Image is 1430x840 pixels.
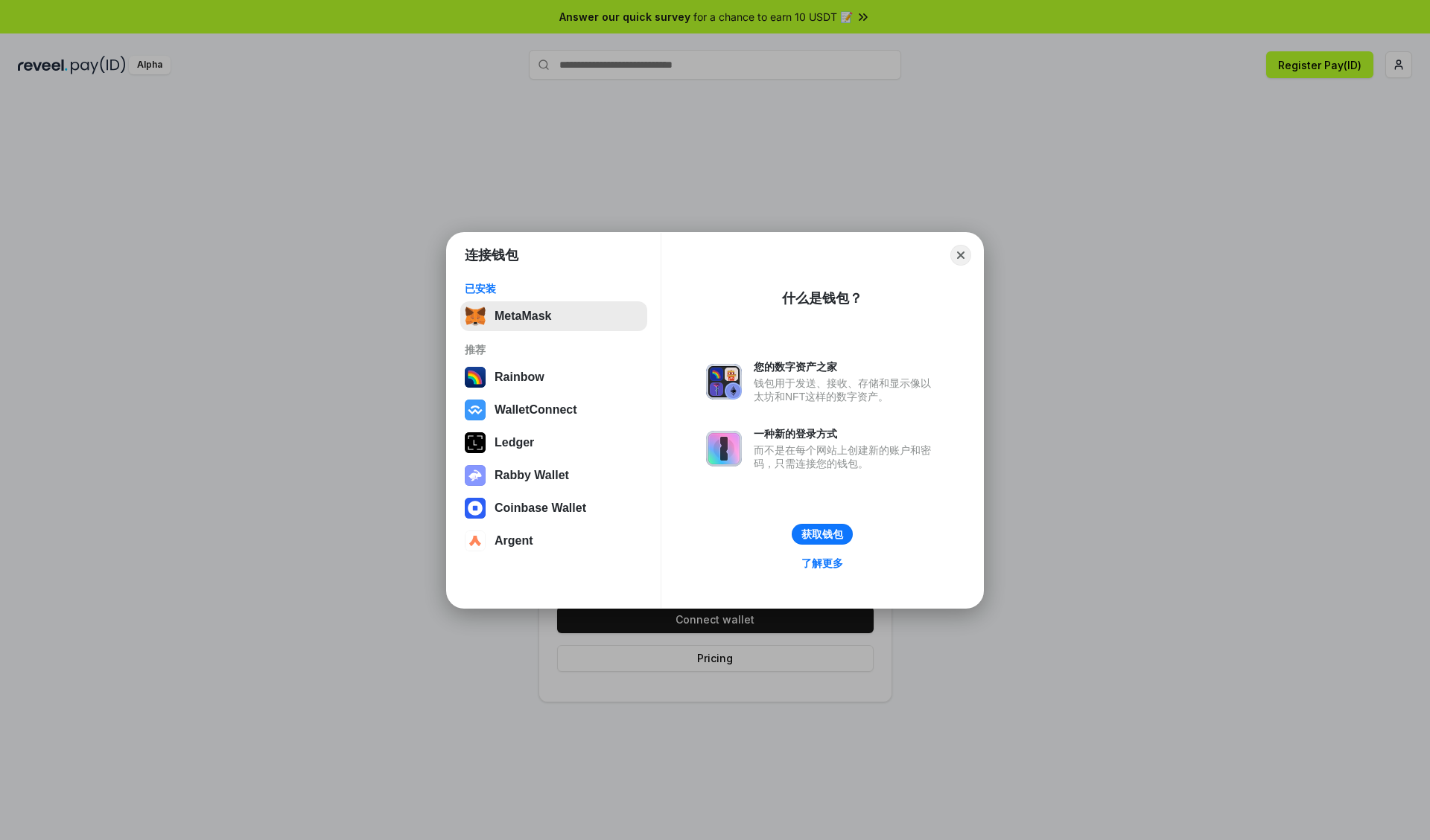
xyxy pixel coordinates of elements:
[495,501,586,515] div: Coinbase Wallet
[460,301,647,331] button: MetaMask
[706,431,742,467] img: svg+xml,%3Csvg%20xmlns%3D%22http%3A%2F%2Fwww.w3.org%2F2000%2Fsvg%22%20fill%3D%22none%22%20viewBox...
[792,524,853,545] button: 获取钱包
[495,534,533,548] div: Argent
[465,246,518,264] h1: 连接钱包
[754,427,938,440] div: 一种新的登录方式
[495,403,577,417] div: WalletConnect
[754,360,938,373] div: 您的数字资产之家
[495,436,534,449] div: Ledger
[465,498,486,519] img: svg+xml,%3Csvg%20width%3D%2228%22%20height%3D%2228%22%20viewBox%3D%220%200%2028%2028%22%20fill%3D...
[801,528,843,541] div: 获取钱包
[495,371,544,384] div: Rainbow
[465,306,486,327] img: svg+xml,%3Csvg%20fill%3D%22none%22%20height%3D%2233%22%20viewBox%3D%220%200%2035%2033%22%20width%...
[465,432,486,453] img: svg+xml,%3Csvg%20xmlns%3D%22http%3A%2F%2Fwww.w3.org%2F2000%2Fsvg%22%20width%3D%2228%22%20height%3...
[801,557,843,570] div: 了解更多
[460,395,647,425] button: WalletConnect
[465,367,486,388] img: svg+xml,%3Csvg%20width%3D%22120%22%20height%3D%22120%22%20viewBox%3D%220%200%20120%20120%22%20fil...
[460,362,647,392] button: Rainbow
[465,530,486,551] img: svg+xml,%3Csvg%20width%3D%2228%22%20height%3D%2228%22%20viewBox%3D%220%200%2028%2028%22%20fill%3D...
[706,364,742,400] img: svg+xml,%3Csvg%20xmlns%3D%22http%3A%2F%2Fwww.w3.org%2F2000%2Fsvg%22%20fill%3D%22none%22%20viewBox...
[465,282,643,295] div: 已安装
[465,465,486,486] img: svg+xml,%3Csvg%20xmlns%3D%22http%3A%2F%2Fwww.w3.org%2F2000%2Fsvg%22%20fill%3D%22none%22%20viewBox...
[460,428,647,458] button: Ledger
[460,461,647,490] button: Rabby Wallet
[465,343,643,356] div: 推荐
[460,526,647,556] button: Argent
[465,400,486,420] img: svg+xml,%3Csvg%20width%3D%2228%22%20height%3D%2228%22%20viewBox%3D%220%200%2028%2028%22%20fill%3D...
[460,493,647,523] button: Coinbase Wallet
[495,469,569,482] div: Rabby Wallet
[495,310,551,323] div: MetaMask
[950,245,971,266] button: Close
[792,554,852,573] a: 了解更多
[754,443,938,470] div: 而不是在每个网站上创建新的账户和密码，只需连接您的钱包。
[754,376,938,403] div: 钱包用于发送、接收、存储和显示像以太坊和NFT这样的数字资产。
[782,289,862,307] div: 什么是钱包？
